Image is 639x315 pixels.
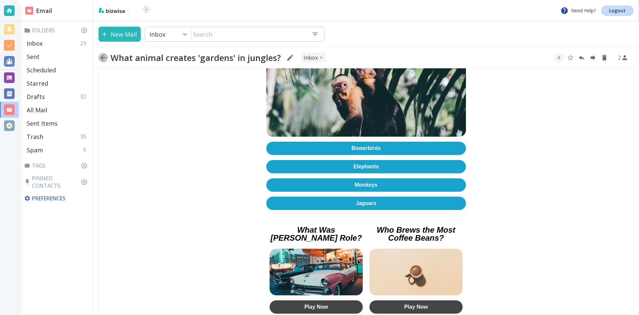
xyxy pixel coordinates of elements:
button: New Mail [99,27,141,42]
p: 23 [80,40,89,47]
div: Trash35 [24,130,90,143]
p: Inbox [27,39,43,47]
p: Scheduled [27,66,56,74]
div: Drafts32 [24,90,90,103]
p: Logout [609,8,626,13]
button: Reply [577,53,587,63]
p: Tags [24,162,90,169]
p: Inbox [149,30,165,38]
p: Sent [27,53,40,61]
h2: What animal creates 'gardens' in jungles? [110,52,281,63]
p: 5 [83,146,89,154]
div: Starred [24,77,90,90]
div: Sent Items [24,117,90,130]
h2: Email [25,6,52,15]
p: Drafts [27,93,45,101]
img: DashboardSidebarEmail.svg [25,7,33,15]
p: Spam [27,146,43,154]
p: INBOX [304,54,318,61]
div: Sent [24,50,90,63]
p: Need Help? [560,7,596,15]
p: 2 [618,54,621,61]
p: Folders [24,27,90,34]
a: Logout [601,5,634,16]
p: Preferences [24,195,89,202]
div: Preferences [23,192,90,205]
p: Starred [27,79,48,87]
img: bizwise [99,8,125,13]
button: Forward [588,53,598,63]
p: 35 [80,133,89,140]
p: Sent Items [27,119,58,127]
div: All Mail [24,103,90,117]
div: Scheduled [24,63,90,77]
p: 32 [80,93,89,100]
p: All Mail [27,106,47,114]
p: Trash [27,133,43,141]
p: Pinned Contacts [24,175,90,189]
button: Delete [599,53,609,63]
img: BioTech International [131,5,161,16]
input: Search [191,27,306,41]
div: Inbox23 [24,37,90,50]
div: Spam5 [24,143,90,157]
button: See Participants [615,50,631,66]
